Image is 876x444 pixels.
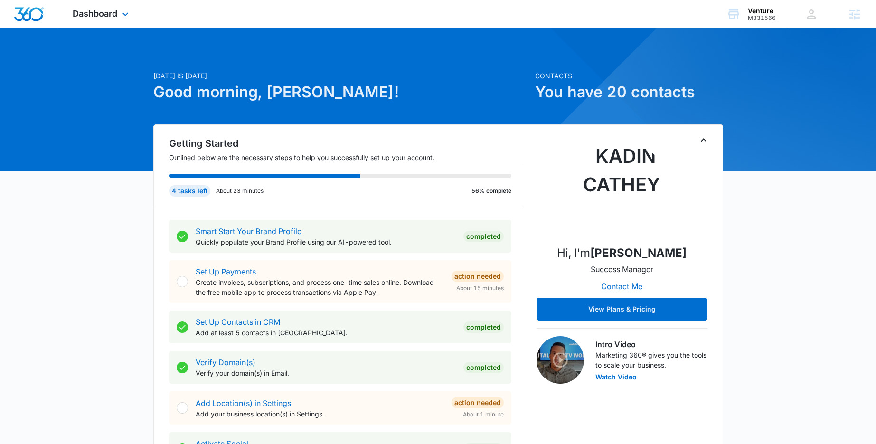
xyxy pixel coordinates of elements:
button: Toggle Collapse [698,134,709,146]
p: Verify your domain(s) in Email. [196,368,456,378]
a: Verify Domain(s) [196,358,255,367]
div: Keywords by Traffic [105,56,160,62]
p: 56% complete [471,187,511,195]
button: View Plans & Pricing [537,298,707,321]
img: Kadin Cathey [575,142,669,237]
p: Add at least 5 contacts in [GEOGRAPHIC_DATA]. [196,328,456,338]
div: v 4.0.25 [27,15,47,23]
p: Add your business location(s) in Settings. [196,409,444,419]
p: Contacts [535,71,723,81]
img: tab_domain_overview_orange.svg [26,55,33,63]
img: tab_keywords_by_traffic_grey.svg [94,55,102,63]
span: About 1 minute [463,410,504,419]
h2: Getting Started [169,136,523,151]
h3: Intro Video [595,339,707,350]
h1: You have 20 contacts [535,81,723,104]
div: Action Needed [452,271,504,282]
img: logo_orange.svg [15,15,23,23]
a: Set Up Payments [196,267,256,276]
span: Dashboard [73,9,117,19]
div: account name [748,7,776,15]
button: Watch Video [595,374,637,380]
img: Intro Video [537,336,584,384]
p: Quickly populate your Brand Profile using our AI-powered tool. [196,237,456,247]
div: Completed [463,321,504,333]
h1: Good morning, [PERSON_NAME]! [153,81,529,104]
p: Create invoices, subscriptions, and process one-time sales online. Download the free mobile app t... [196,277,444,297]
span: About 15 minutes [456,284,504,293]
p: Outlined below are the necessary steps to help you successfully set up your account. [169,152,523,162]
p: Success Manager [591,264,653,275]
a: Smart Start Your Brand Profile [196,227,301,236]
strong: [PERSON_NAME] [590,246,687,260]
button: Contact Me [592,275,652,298]
div: Completed [463,362,504,373]
a: Set Up Contacts in CRM [196,317,280,327]
img: website_grey.svg [15,25,23,32]
div: 4 tasks left [169,185,210,197]
div: account id [748,15,776,21]
p: Hi, I'm [557,245,687,262]
a: Add Location(s) in Settings [196,398,291,408]
p: [DATE] is [DATE] [153,71,529,81]
div: Domain: [DOMAIN_NAME] [25,25,104,32]
div: Completed [463,231,504,242]
p: Marketing 360® gives you the tools to scale your business. [595,350,707,370]
div: Action Needed [452,397,504,408]
p: About 23 minutes [216,187,264,195]
div: Domain Overview [36,56,85,62]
